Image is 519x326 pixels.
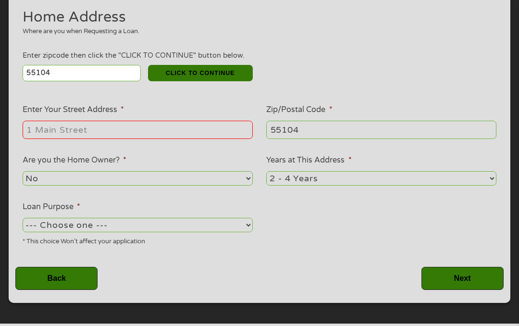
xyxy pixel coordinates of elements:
div: Enter zipcode then click the "CLICK TO CONTINUE" button below. [23,50,496,61]
div: Where are you when Requesting a Loan. [23,27,490,37]
input: 1 Main Street [23,121,253,139]
div: * This choice Won’t affect your application [23,234,253,247]
label: Are you the Home Owner? [23,155,126,165]
label: Zip/Postal Code [266,105,332,115]
button: CLICK TO CONTINUE [148,65,253,81]
label: Years at This Address [266,155,351,165]
h2: Home Address [23,8,490,27]
input: Next [421,267,504,290]
label: Loan Purpose [23,202,80,212]
input: Enter Zipcode (e.g 01510) [23,65,141,81]
label: Enter Your Street Address [23,105,124,115]
input: Back [15,267,98,290]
